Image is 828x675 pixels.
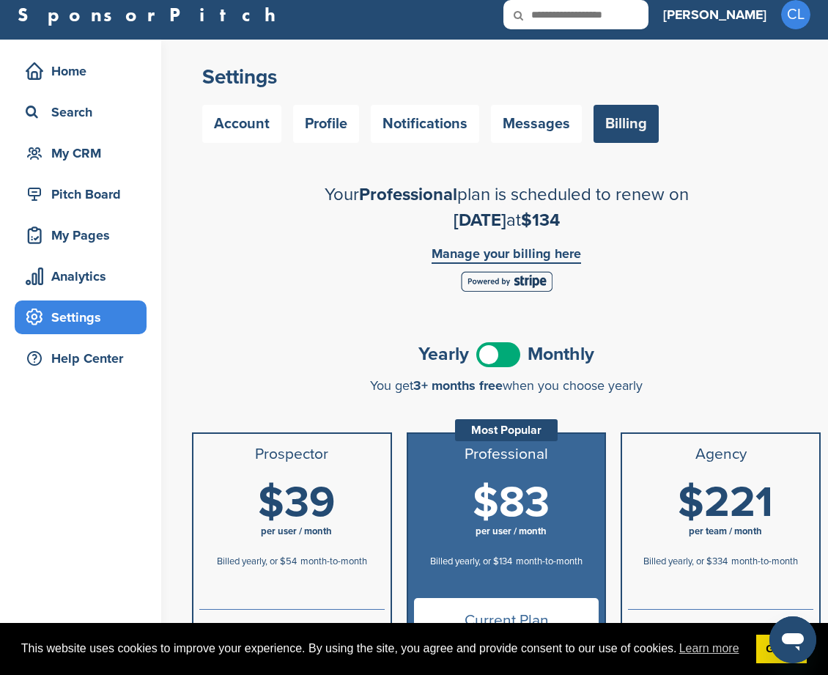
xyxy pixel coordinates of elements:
div: Most Popular [455,419,558,441]
a: Account [202,105,281,143]
div: You get when you choose yearly [192,378,821,393]
div: Pitch Board [22,181,147,207]
span: month-to-month [300,556,367,567]
span: per user / month [476,525,547,537]
div: My CRM [22,140,147,166]
span: This website uses cookies to improve your experience. By using the site, you agree and provide co... [21,638,744,660]
h3: Agency [628,446,813,463]
span: per team / month [689,525,762,537]
div: Settings [22,304,147,331]
a: My Pages [15,218,147,252]
span: Monthly [528,345,594,364]
a: Settings [15,300,147,334]
h2: Your plan is scheduled to renew on at [250,182,763,233]
span: per user / month [261,525,332,537]
a: Profile [293,105,359,143]
a: Billing [594,105,659,143]
span: month-to-month [731,556,798,567]
span: $83 [473,477,550,528]
iframe: Button to launch messaging window [769,616,816,663]
span: Billed yearly, or $134 [430,556,512,567]
span: $221 [678,477,773,528]
div: Help Center [22,345,147,372]
span: [DATE] [454,210,506,231]
span: $39 [258,477,335,528]
a: Help Center [15,342,147,375]
a: Analytics [15,259,147,293]
a: Manage your billing here [432,247,581,264]
span: Yearly [418,345,469,364]
a: Notifications [371,105,479,143]
h3: Professional [414,446,599,463]
h3: Prospector [199,446,385,463]
span: $134 [521,210,560,231]
span: 3+ months free [413,377,503,394]
img: Stripe [461,271,552,292]
a: Search [15,95,147,129]
h2: Settings [202,64,810,90]
div: My Pages [22,222,147,248]
a: dismiss cookie message [756,635,807,664]
a: learn more about cookies [677,638,742,660]
span: Billed yearly, or $334 [643,556,728,567]
span: Current Plan [414,598,599,643]
h3: [PERSON_NAME] [663,4,766,25]
div: Search [22,99,147,125]
a: SponsorPitch [18,5,285,24]
span: month-to-month [516,556,583,567]
a: Messages [491,105,582,143]
span: Billed yearly, or $54 [217,556,297,567]
a: Pitch Board [15,177,147,211]
a: My CRM [15,136,147,170]
div: Analytics [22,263,147,289]
a: Home [15,54,147,88]
span: Professional [359,184,457,205]
div: Home [22,58,147,84]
